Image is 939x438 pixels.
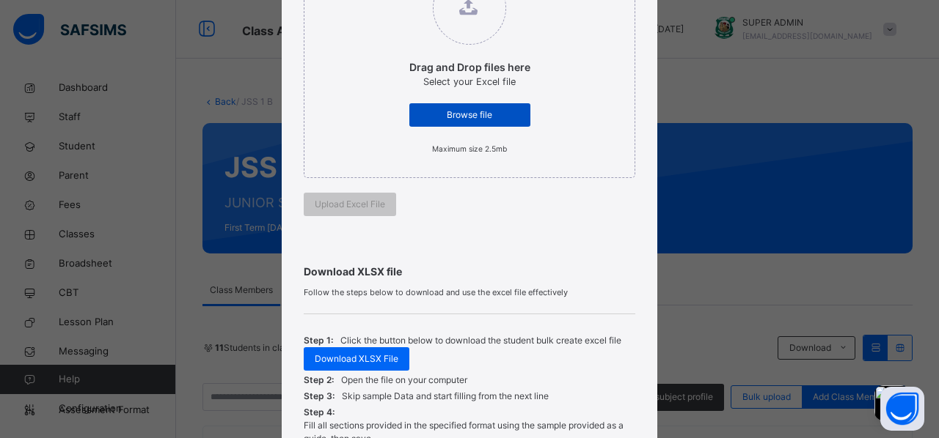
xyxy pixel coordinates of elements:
[880,387,924,431] button: Open asap
[341,374,467,387] p: Open the file on your computer
[420,108,519,122] span: Browse file
[432,144,507,153] small: Maximum size 2.5mb
[304,390,335,403] span: Step 3:
[315,198,385,211] span: Upload Excel File
[340,334,621,347] p: Click the button below to download the student bulk create excel file
[304,334,333,347] span: Step 1:
[315,352,398,365] span: Download XLSX File
[423,76,516,87] span: Select your Excel file
[304,406,335,419] span: Step 4:
[409,59,530,75] p: Drag and Drop files here
[342,390,549,403] p: Skip sample Data and start filling from the next line
[304,374,334,387] span: Step 2:
[304,264,635,279] span: Download XLSX file
[304,286,635,299] span: Follow the steps below to download and use the excel file effectively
